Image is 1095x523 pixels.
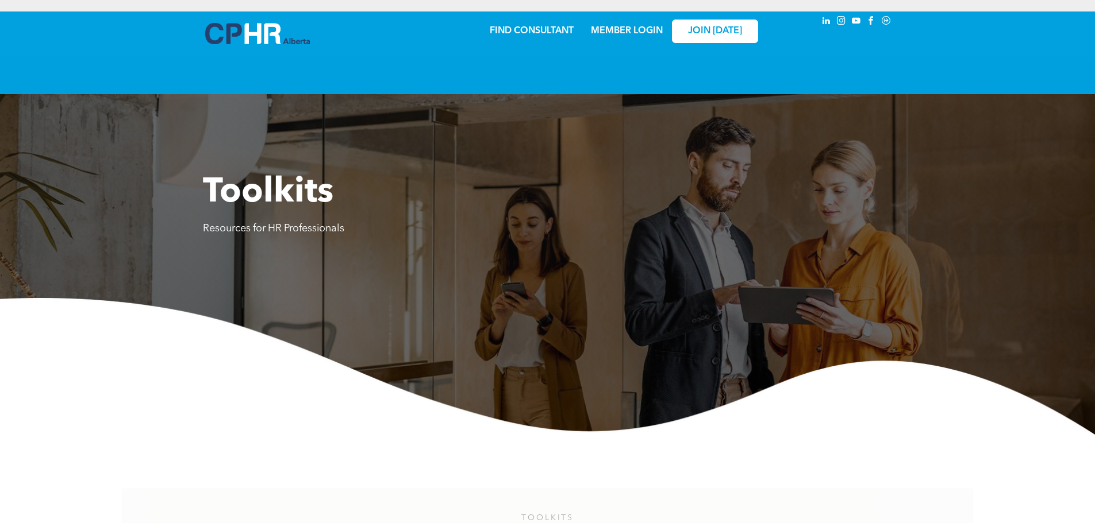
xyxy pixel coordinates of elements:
a: instagram [835,14,848,30]
a: linkedin [820,14,833,30]
a: MEMBER LOGIN [591,26,663,36]
a: FIND CONSULTANT [490,26,574,36]
a: youtube [850,14,863,30]
a: Social network [880,14,893,30]
a: facebook [865,14,878,30]
a: JOIN [DATE] [672,20,758,43]
span: Toolkits [203,176,333,210]
span: Resources for HR Professionals [203,223,344,234]
span: TOOLKITS [521,514,574,522]
span: JOIN [DATE] [688,26,742,37]
img: A blue and white logo for cp alberta [205,23,310,44]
